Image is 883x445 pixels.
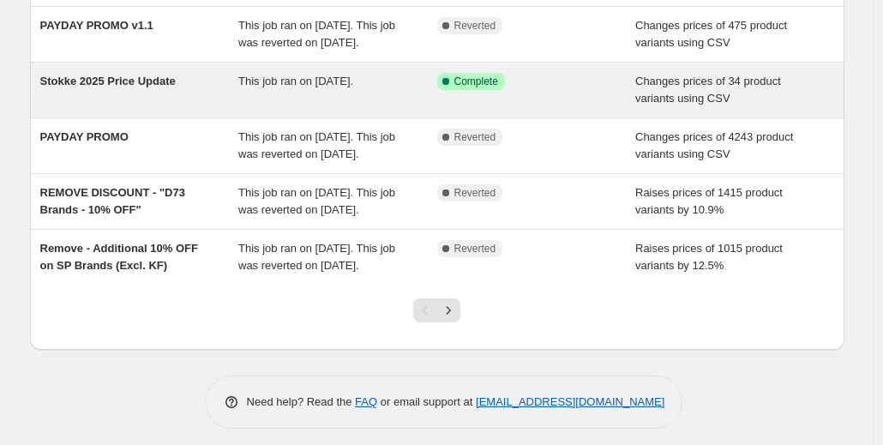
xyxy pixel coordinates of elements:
span: or email support at [377,395,476,408]
nav: Pagination [413,298,460,322]
span: This job ran on [DATE]. This job was reverted on [DATE]. [238,19,395,49]
span: PAYDAY PROMO v1.1 [40,19,153,32]
span: Raises prices of 1015 product variants by 12.5% [635,242,783,272]
a: FAQ [355,395,377,408]
span: Raises prices of 1415 product variants by 10.9% [635,186,783,216]
span: Complete [454,75,498,88]
button: Next [436,298,460,322]
span: This job ran on [DATE]. This job was reverted on [DATE]. [238,130,395,160]
span: Remove - Additional 10% OFF on SP Brands (Excl. KF) [40,242,198,272]
span: Reverted [454,19,496,33]
span: Changes prices of 4243 product variants using CSV [635,130,793,160]
span: Stokke 2025 Price Update [40,75,176,87]
span: This job ran on [DATE]. This job was reverted on [DATE]. [238,186,395,216]
span: Need help? Read the [247,395,356,408]
span: Changes prices of 34 product variants using CSV [635,75,781,105]
span: REMOVE DISCOUNT - "D73 Brands - 10% OFF" [40,186,185,216]
span: Reverted [454,242,496,256]
span: Changes prices of 475 product variants using CSV [635,19,787,49]
span: This job ran on [DATE]. [238,75,353,87]
span: Reverted [454,186,496,200]
span: PAYDAY PROMO [40,130,129,143]
span: Reverted [454,130,496,144]
a: [EMAIL_ADDRESS][DOMAIN_NAME] [476,395,664,408]
span: This job ran on [DATE]. This job was reverted on [DATE]. [238,242,395,272]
